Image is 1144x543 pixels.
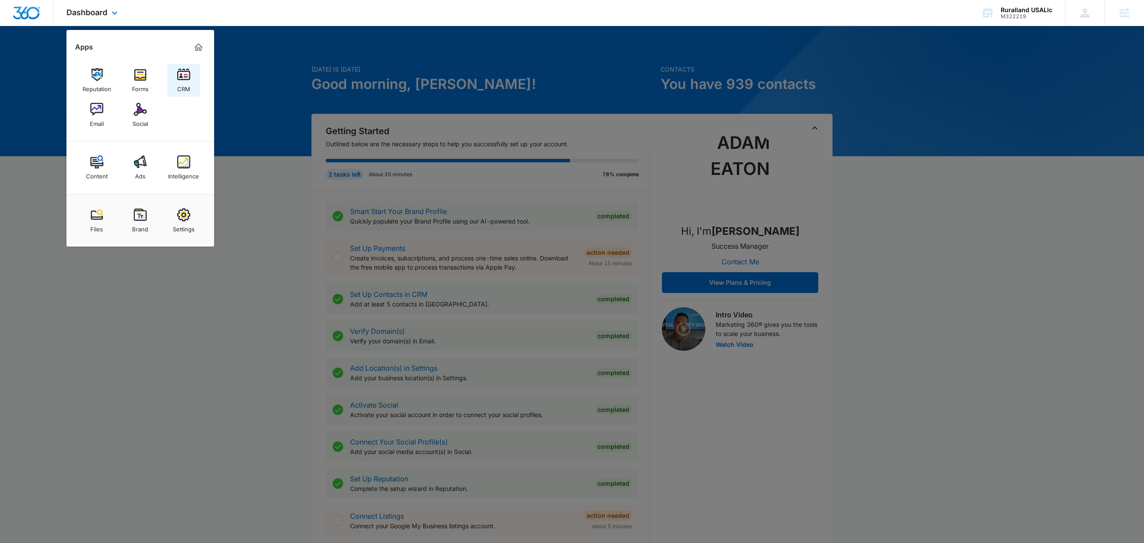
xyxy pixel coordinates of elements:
a: Intelligence [167,151,200,184]
a: Files [80,204,113,237]
a: Marketing 360® Dashboard [192,40,205,54]
div: Content [86,168,108,180]
a: Forms [124,64,157,97]
div: Social [132,116,148,127]
a: Email [80,99,113,132]
a: Brand [124,204,157,237]
div: Ads [135,168,145,180]
a: Settings [167,204,200,237]
div: account id [1001,13,1052,20]
div: Forms [132,81,149,92]
div: Brand [132,221,148,233]
div: Intelligence [168,168,199,180]
a: Content [80,151,113,184]
div: account name [1001,7,1052,13]
a: Ads [124,151,157,184]
div: Settings [173,221,195,233]
div: Email [90,116,104,127]
div: CRM [177,81,190,92]
a: Reputation [80,64,113,97]
a: Social [124,99,157,132]
div: Reputation [83,81,111,92]
a: CRM [167,64,200,97]
div: Files [90,221,103,233]
h2: Apps [75,43,93,51]
span: Dashboard [66,8,107,17]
